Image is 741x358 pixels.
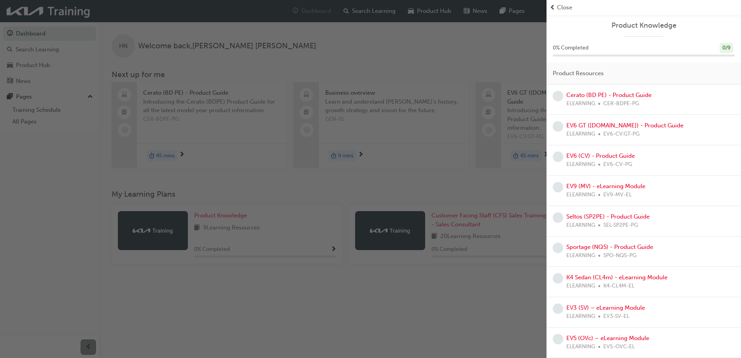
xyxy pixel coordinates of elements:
[553,212,563,223] span: learningRecordVerb_NONE-icon
[553,182,563,192] span: learningRecordVerb_NONE-icon
[720,43,733,53] div: 0 / 9
[553,44,589,53] span: 0 % Completed
[566,183,645,190] a: EV9 (MV) - eLearning Module
[550,3,738,12] button: prev-iconClose
[553,152,563,162] span: learningRecordVerb_NONE-icon
[603,282,634,291] span: K4-CL4M-EL
[566,251,595,260] span: ELEARNING
[566,130,595,139] span: ELEARNING
[566,152,635,159] a: EV6 (CV) - Product Guide
[553,121,563,132] span: learningRecordVerb_NONE-icon
[603,190,632,199] span: EV9-MV-EL
[566,335,649,342] a: EV5 (OVc) – eLearning Module
[603,221,638,230] span: SEL-SP2PE-PG
[566,243,653,250] a: Sportage (NQ5) - Product Guide
[553,21,735,30] a: Product Knowledge
[603,130,639,139] span: EV6-CV.GT-PG
[566,221,595,230] span: ELEARNING
[553,69,604,78] span: Product Resources
[603,160,632,169] span: EV6-CV-PG
[566,160,595,169] span: ELEARNING
[603,342,635,351] span: EV5-OVC-EL
[553,91,563,101] span: learningRecordVerb_NONE-icon
[603,312,629,321] span: EV3-SV-EL
[566,122,683,129] a: EV6 GT ([DOMAIN_NAME]) - Product Guide
[566,92,652,99] a: Cerato (BD PE) - Product Guide
[553,273,563,284] span: learningRecordVerb_NONE-icon
[566,282,595,291] span: ELEARNING
[603,251,636,260] span: SPO-NQ5-PG
[557,3,572,12] span: Close
[566,342,595,351] span: ELEARNING
[566,99,595,108] span: ELEARNING
[550,3,555,12] span: prev-icon
[566,312,595,321] span: ELEARNING
[553,243,563,253] span: learningRecordVerb_NONE-icon
[566,190,595,199] span: ELEARNING
[566,213,650,220] a: Seltos (SP2PE) - Product Guide
[553,334,563,344] span: learningRecordVerb_NONE-icon
[566,304,645,311] a: EV3 (SV) – eLearning Module
[566,274,667,281] a: K4 Sedan (CL4m) - eLearning Module
[553,303,563,314] span: learningRecordVerb_NONE-icon
[603,99,639,108] span: CER-BDPE-PG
